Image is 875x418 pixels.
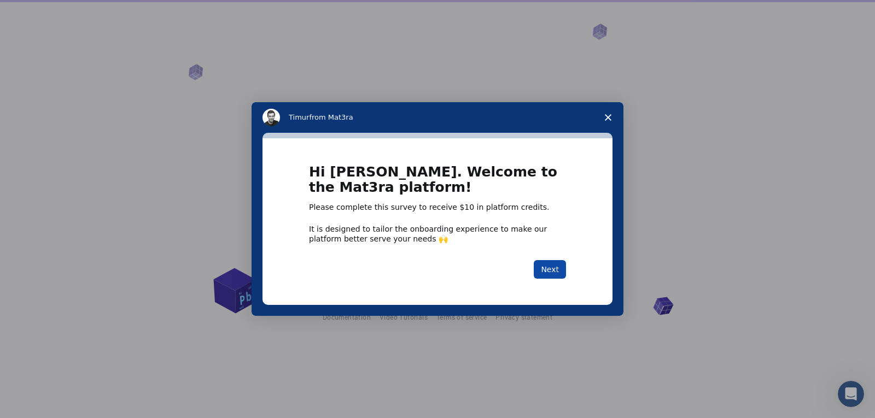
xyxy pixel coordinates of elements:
img: Profile image for Timur [262,109,280,126]
div: Please complete this survey to receive $10 in platform credits. [309,202,566,213]
h1: Hi [PERSON_NAME]. Welcome to the Mat3ra platform! [309,164,566,202]
span: Timur [289,113,309,121]
span: Close survey [593,102,623,133]
button: Next [534,260,566,279]
span: Support [80,8,119,17]
span: from Mat3ra [309,113,353,121]
div: It is designed to tailor the onboarding experience to make our platform better serve your needs 🙌 [309,224,566,244]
